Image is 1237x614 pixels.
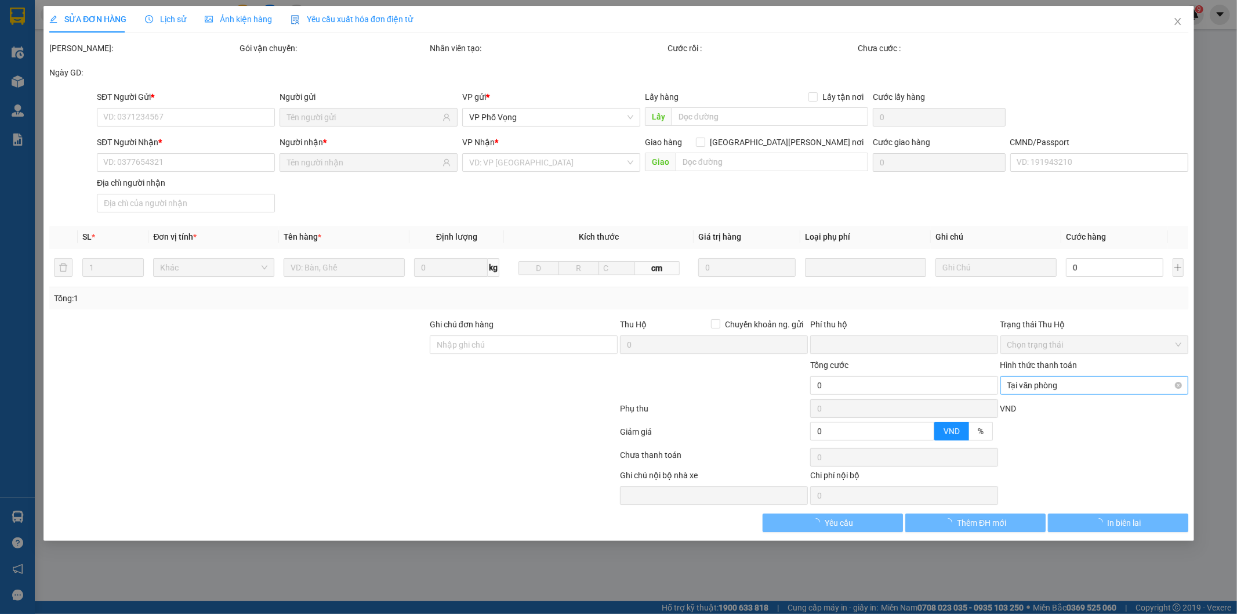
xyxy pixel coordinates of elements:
[635,261,680,275] span: cm
[873,92,925,102] label: Cước lấy hàng
[619,402,809,422] div: Phụ thu
[1007,377,1181,394] span: Tại văn phòng
[280,91,458,103] div: Người gửi
[488,258,499,277] span: kg
[558,261,599,275] input: R
[49,42,237,55] div: [PERSON_NAME]:
[1000,404,1016,413] span: VND
[598,261,635,275] input: C
[82,232,91,241] span: SL
[153,232,197,241] span: Đơn vị tính
[1172,258,1183,277] button: plus
[644,107,671,126] span: Lấy
[810,469,997,486] div: Chi phí nội bộ
[49,66,237,79] div: Ngày GD:
[644,138,681,147] span: Giao hàng
[284,232,321,241] span: Tên hàng
[430,335,618,354] input: Ghi chú đơn hàng
[97,176,275,189] div: Địa chỉ người nhận
[442,113,451,121] span: user
[873,108,1005,127] input: Cước lấy hàng
[705,136,868,149] span: [GEOGRAPHIC_DATA][PERSON_NAME] nơi
[818,91,868,103] span: Lấy tận nơi
[436,232,477,241] span: Định lượng
[675,153,868,171] input: Dọc đường
[1007,336,1181,353] span: Chọn trạng thái
[518,261,559,275] input: D
[619,425,809,446] div: Giảm giá
[1094,518,1107,526] span: loading
[205,15,213,23] span: picture
[286,156,440,169] input: Tên người nhận
[873,153,1005,172] input: Cước giao hàng
[14,15,72,73] img: logo.jpg
[291,15,413,24] span: Yêu cầu xuất hóa đơn điện tử
[14,84,148,103] b: GỬI : VP Phố Vọng
[931,226,1061,248] th: Ghi chú
[1047,514,1188,532] button: In biên lai
[1010,136,1188,149] div: CMND/Passport
[644,92,678,102] span: Lấy hàng
[442,158,451,167] span: user
[49,15,126,24] span: SỬA ĐƠN HÀNG
[644,153,675,171] span: Giao
[1173,17,1182,26] span: close
[1000,360,1077,370] label: Hình thức thanh toán
[108,43,485,57] li: Hotline: 19001155
[97,194,275,212] input: Địa chỉ của người nhận
[619,469,807,486] div: Ghi chú nội bộ nhà xe
[286,111,440,124] input: Tên người gửi
[1000,318,1188,331] div: Trạng thái Thu Hộ
[1066,232,1106,241] span: Cước hàng
[145,15,153,23] span: clock-circle
[825,517,853,529] span: Yêu cầu
[944,518,957,526] span: loading
[810,360,848,370] span: Tổng cước
[291,15,300,24] img: icon
[240,42,427,55] div: Gói vận chuyển:
[280,136,458,149] div: Người nhận
[97,136,275,149] div: SĐT Người Nhận
[857,42,1045,55] div: Chưa cước :
[977,427,983,436] span: %
[49,15,57,23] span: edit
[97,91,275,103] div: SĐT Người Gửi
[1107,517,1141,529] span: In biên lai
[462,91,640,103] div: VP gửi
[1174,382,1181,389] span: close-circle
[905,514,1045,532] button: Thêm ĐH mới
[943,427,959,436] span: VND
[957,517,1006,529] span: Thêm ĐH mới
[160,259,267,276] span: Khác
[579,232,619,241] span: Kích thước
[145,15,186,24] span: Lịch sử
[469,109,633,126] span: VP Phố Vọng
[462,138,495,147] span: VP Nhận
[812,518,825,526] span: loading
[667,42,855,55] div: Cước rồi :
[54,292,477,305] div: Tổng: 1
[698,232,741,241] span: Giá trị hàng
[619,449,809,469] div: Chưa thanh toán
[430,42,665,55] div: Nhân viên tạo:
[800,226,931,248] th: Loại phụ phí
[54,258,72,277] button: delete
[284,258,405,277] input: VD: Bàn, Ghế
[619,320,646,329] span: Thu Hộ
[671,107,868,126] input: Dọc đường
[205,15,272,24] span: Ảnh kiện hàng
[873,138,930,147] label: Cước giao hàng
[720,318,807,331] span: Chuyển khoản ng. gửi
[108,28,485,43] li: Số 10 ngõ 15 Ngọc Hồi, [PERSON_NAME], [GEOGRAPHIC_DATA]
[430,320,494,329] label: Ghi chú đơn hàng
[1161,6,1194,38] button: Close
[762,514,902,532] button: Yêu cầu
[698,258,796,277] input: 0
[810,318,997,335] div: Phí thu hộ
[935,258,1057,277] input: Ghi Chú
